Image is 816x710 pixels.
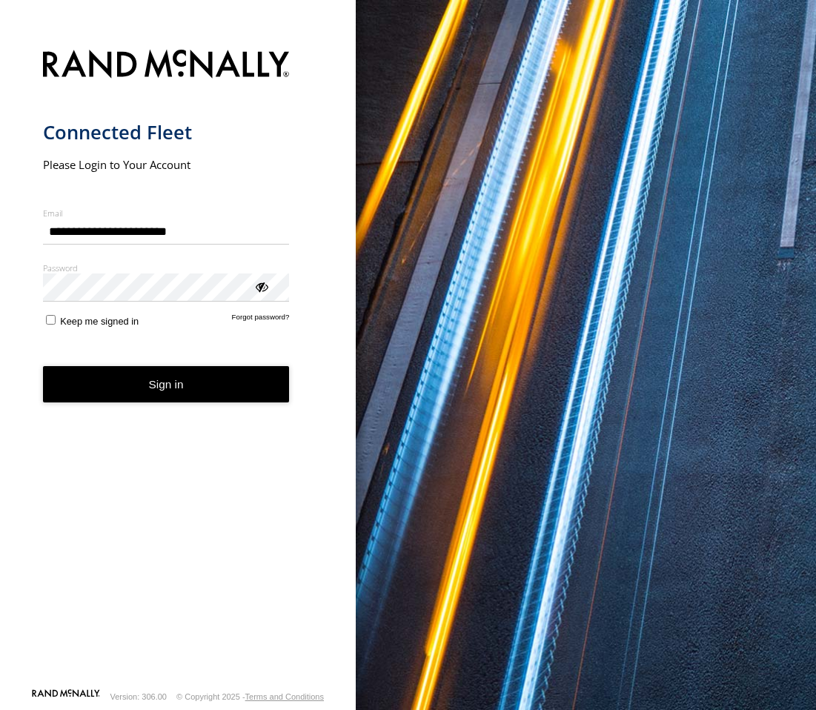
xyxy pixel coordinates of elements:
form: main [43,41,314,688]
input: Keep me signed in [46,315,56,325]
a: Terms and Conditions [245,692,324,701]
button: Sign in [43,366,290,402]
div: Version: 306.00 [110,692,167,701]
label: Password [43,262,290,273]
a: Visit our Website [32,689,100,704]
h1: Connected Fleet [43,120,290,145]
div: ViewPassword [253,279,268,293]
div: © Copyright 2025 - [176,692,324,701]
h2: Please Login to Your Account [43,157,290,172]
img: Rand McNally [43,47,290,84]
a: Forgot password? [232,313,290,327]
label: Email [43,208,290,219]
span: Keep me signed in [60,316,139,327]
